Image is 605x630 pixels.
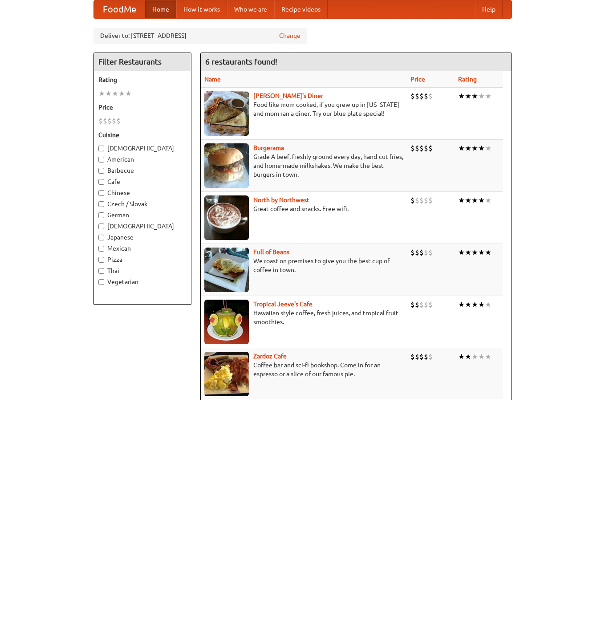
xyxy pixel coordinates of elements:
[98,266,187,275] label: Thai
[253,248,289,256] a: Full of Beans
[471,352,478,362] li: ★
[415,300,419,309] li: $
[458,143,465,153] li: ★
[415,91,419,101] li: $
[410,91,415,101] li: $
[410,248,415,257] li: $
[98,179,104,185] input: Cafe
[471,300,478,309] li: ★
[410,143,415,153] li: $
[465,143,471,153] li: ★
[204,76,221,83] a: Name
[107,116,112,126] li: $
[204,309,403,326] p: Hawaiian style coffee, fresh juices, and tropical fruit smoothies.
[204,143,249,188] img: burgerama.jpg
[471,143,478,153] li: ★
[98,201,104,207] input: Czech / Slovak
[98,224,104,229] input: [DEMOGRAPHIC_DATA]
[458,76,477,83] a: Rating
[458,248,465,257] li: ★
[465,248,471,257] li: ★
[98,166,187,175] label: Barbecue
[274,0,328,18] a: Recipe videos
[253,301,313,308] b: Tropical Jeeve's Cafe
[98,188,187,197] label: Chinese
[458,352,465,362] li: ★
[485,352,491,362] li: ★
[98,255,187,264] label: Pizza
[253,196,309,203] a: North by Northwest
[98,168,104,174] input: Barbecue
[227,0,274,18] a: Who we are
[424,91,428,101] li: $
[478,352,485,362] li: ★
[475,0,503,18] a: Help
[98,130,187,139] h5: Cuisine
[458,91,465,101] li: ★
[465,195,471,205] li: ★
[424,300,428,309] li: $
[485,248,491,257] li: ★
[204,248,249,292] img: beans.jpg
[176,0,227,18] a: How it works
[485,300,491,309] li: ★
[98,244,187,253] label: Mexican
[471,91,478,101] li: ★
[98,233,187,242] label: Japanese
[98,268,104,274] input: Thai
[105,89,112,98] li: ★
[103,116,107,126] li: $
[465,352,471,362] li: ★
[410,195,415,205] li: $
[98,235,104,240] input: Japanese
[419,352,424,362] li: $
[98,279,104,285] input: Vegetarian
[428,352,433,362] li: $
[419,248,424,257] li: $
[98,155,187,164] label: American
[98,89,105,98] li: ★
[419,91,424,101] li: $
[419,300,424,309] li: $
[98,190,104,196] input: Chinese
[410,300,415,309] li: $
[98,103,187,112] h5: Price
[428,248,433,257] li: $
[98,211,187,219] label: German
[419,195,424,205] li: $
[424,195,428,205] li: $
[424,248,428,257] li: $
[428,195,433,205] li: $
[98,144,187,153] label: [DEMOGRAPHIC_DATA]
[112,116,116,126] li: $
[204,91,249,136] img: sallys.jpg
[253,144,284,151] b: Burgerama
[253,92,323,99] a: [PERSON_NAME]'s Diner
[125,89,132,98] li: ★
[415,352,419,362] li: $
[112,89,118,98] li: ★
[279,31,300,40] a: Change
[424,143,428,153] li: $
[253,353,287,360] a: Zardoz Cafe
[98,277,187,286] label: Vegetarian
[478,195,485,205] li: ★
[116,116,121,126] li: $
[204,361,403,378] p: Coffee bar and sci-fi bookshop. Come in for an espresso or a slice of our famous pie.
[478,143,485,153] li: ★
[415,143,419,153] li: $
[419,143,424,153] li: $
[98,75,187,84] h5: Rating
[428,91,433,101] li: $
[145,0,176,18] a: Home
[204,100,403,118] p: Food like mom cooked, if you grew up in [US_STATE] and mom ran a diner. Try our blue plate special!
[98,116,103,126] li: $
[485,91,491,101] li: ★
[98,222,187,231] label: [DEMOGRAPHIC_DATA]
[458,300,465,309] li: ★
[465,300,471,309] li: ★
